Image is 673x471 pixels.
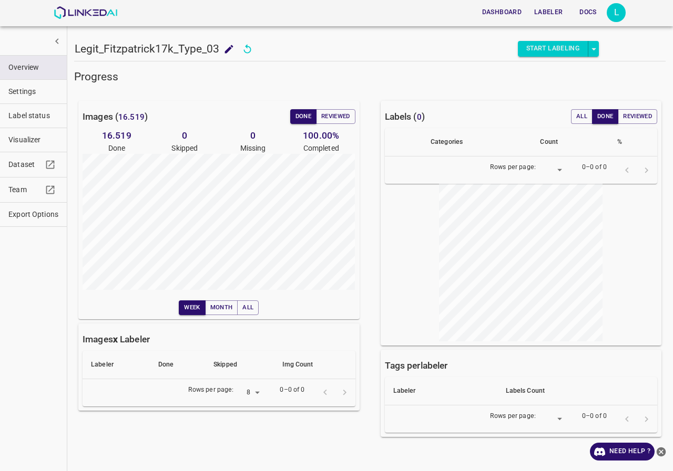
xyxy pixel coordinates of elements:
th: Img Count [274,351,355,379]
button: Reviewed [618,109,657,124]
button: Open settings [607,3,626,22]
button: Done [290,109,317,124]
th: Labeler [83,351,150,379]
span: Visualizer [8,134,58,145]
h6: 0 [151,128,219,143]
h6: Labels ( ) [385,109,425,124]
span: Overview [8,62,58,73]
h6: Images ( ) [83,109,148,124]
p: Skipped [151,143,219,154]
button: add to shopping cart [219,39,239,59]
a: Docs [569,2,607,23]
span: Settings [8,86,58,97]
th: Count [532,128,609,156]
div: split button [518,41,599,57]
button: select role [588,41,599,57]
button: Labeler [530,4,567,21]
a: Need Help ? [590,443,655,460]
h6: 100.00 % [287,128,355,143]
p: 0–0 of 0 [582,163,607,172]
a: Dashboard [476,2,528,23]
span: Team [8,184,42,195]
div: ​ [540,163,565,177]
span: Dataset [8,159,42,170]
p: Done [83,143,151,154]
div: ​ [540,412,565,426]
a: Labeler [528,2,569,23]
th: % [609,128,657,156]
th: Skipped [205,351,274,379]
button: show more [47,32,67,51]
th: Categories [422,128,532,156]
button: Docs [571,4,605,21]
span: Export Options [8,209,58,220]
th: Labels Count [497,377,657,405]
div: 8 [238,386,263,400]
p: Missing [219,143,287,154]
button: Start Labeling [518,41,588,57]
h6: Tags per labeler [385,358,448,373]
th: Labeler [385,377,497,405]
th: Done [150,351,205,379]
div: L [607,3,626,22]
h5: Legit_Fitzpatrick17k_Type_03 [75,41,219,56]
h6: Images Labeler [83,332,150,347]
p: Rows per page: [490,163,536,172]
img: LinkedAI [54,6,117,19]
p: 0–0 of 0 [582,412,607,421]
button: Week [179,300,205,315]
span: Label status [8,110,58,121]
button: All [571,109,593,124]
button: Month [205,300,238,315]
h6: 16.519 [83,128,151,143]
button: All [237,300,259,315]
p: Completed [287,143,355,154]
b: x [113,334,118,344]
h5: Progress [74,69,666,84]
button: Reviewed [316,109,355,124]
p: 0–0 of 0 [280,385,304,395]
button: Done [592,109,618,124]
span: 16.519 [118,112,145,122]
p: Rows per page: [490,412,536,421]
p: Rows per page: [188,385,234,395]
h6: 0 [219,128,287,143]
button: close-help [655,443,668,460]
span: 0 [417,112,422,122]
button: Dashboard [478,4,526,21]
